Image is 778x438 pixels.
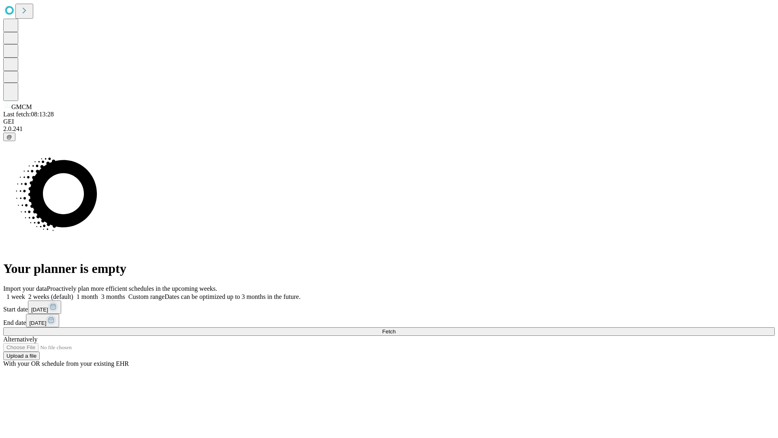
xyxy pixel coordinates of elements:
[165,293,300,300] span: Dates can be optimized up to 3 months in the future.
[3,285,47,292] span: Import your data
[6,293,25,300] span: 1 week
[3,261,775,276] h1: Your planner is empty
[3,125,775,133] div: 2.0.241
[26,314,59,327] button: [DATE]
[382,328,395,335] span: Fetch
[3,133,15,141] button: @
[47,285,217,292] span: Proactively plan more efficient schedules in the upcoming weeks.
[11,103,32,110] span: GMCM
[31,307,48,313] span: [DATE]
[3,327,775,336] button: Fetch
[28,301,61,314] button: [DATE]
[3,111,54,118] span: Last fetch: 08:13:28
[128,293,165,300] span: Custom range
[3,118,775,125] div: GEI
[77,293,98,300] span: 1 month
[3,360,129,367] span: With your OR schedule from your existing EHR
[29,320,46,326] span: [DATE]
[3,314,775,327] div: End date
[3,352,40,360] button: Upload a file
[3,301,775,314] div: Start date
[28,293,73,300] span: 2 weeks (default)
[6,134,12,140] span: @
[3,336,37,343] span: Alternatively
[101,293,125,300] span: 3 months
